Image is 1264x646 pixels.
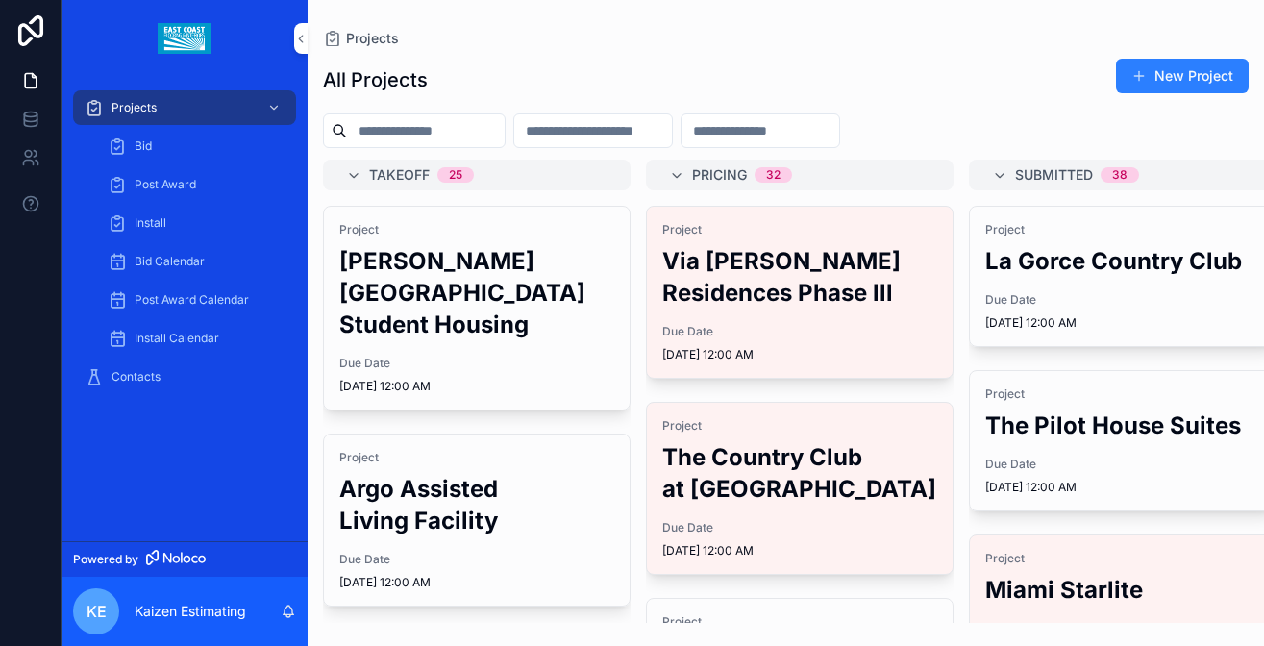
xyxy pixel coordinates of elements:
span: Post Award Calendar [135,292,249,308]
h1: All Projects [323,66,428,93]
span: Bid [135,138,152,154]
span: Project [662,614,937,630]
span: Due Date [985,621,1260,636]
a: Project[PERSON_NAME][GEOGRAPHIC_DATA] Student HousingDue Date[DATE] 12:00 AM [323,206,631,410]
span: Submitted [1015,165,1093,185]
a: Powered by [62,541,308,577]
span: Project [339,450,614,465]
span: Bid Calendar [135,254,205,269]
span: Project [662,222,937,237]
span: Due Date [985,292,1260,308]
span: Powered by [73,552,138,567]
span: [DATE] 12:00 AM [339,575,614,590]
a: Install [96,206,296,240]
h2: [PERSON_NAME][GEOGRAPHIC_DATA] Student Housing [339,245,614,340]
span: Project [339,222,614,237]
a: Projects [323,29,399,48]
span: Post Award [135,177,196,192]
span: Due Date [662,520,937,535]
a: ProjectVia [PERSON_NAME] Residences Phase lllDue Date[DATE] 12:00 AM [646,206,954,379]
span: Contacts [112,369,161,385]
span: KE [87,600,107,623]
div: 38 [1112,167,1128,183]
h2: Argo Assisted Living Facility [339,473,614,536]
span: Project [985,222,1260,237]
div: 32 [766,167,781,183]
span: [DATE] 12:00 AM [985,315,1260,331]
a: ProjectArgo Assisted Living FacilityDue Date[DATE] 12:00 AM [323,434,631,607]
span: [DATE] 12:00 AM [662,543,937,559]
span: Takeoff [369,165,430,185]
span: [DATE] 12:00 AM [339,379,614,394]
span: Projects [112,100,157,115]
h2: La Gorce Country Club [985,245,1260,277]
a: Bid [96,129,296,163]
button: New Project [1116,59,1249,93]
div: scrollable content [62,77,308,419]
div: 25 [449,167,462,183]
span: Project [985,386,1260,402]
h2: The Pilot House Suites [985,410,1260,441]
a: ProjectThe Country Club at [GEOGRAPHIC_DATA]Due Date[DATE] 12:00 AM [646,402,954,575]
span: Due Date [339,356,614,371]
span: Pricing [692,165,747,185]
a: Projects [73,90,296,125]
span: Install Calendar [135,331,219,346]
h2: The Country Club at [GEOGRAPHIC_DATA] [662,441,937,505]
a: Contacts [73,360,296,394]
span: Due Date [339,552,614,567]
span: Project [662,418,937,434]
a: Install Calendar [96,321,296,356]
img: App logo [158,23,211,54]
a: Post Award Calendar [96,283,296,317]
p: Kaizen Estimating [135,602,246,621]
h2: Via [PERSON_NAME] Residences Phase lll [662,245,937,309]
span: Install [135,215,166,231]
span: [DATE] 12:00 AM [985,480,1260,495]
h2: Miami Starlite [985,574,1260,606]
span: Projects [346,29,399,48]
span: Due Date [662,324,937,339]
a: Bid Calendar [96,244,296,279]
span: [DATE] 12:00 AM [662,347,937,362]
span: Due Date [985,457,1260,472]
span: Project [985,551,1260,566]
a: Post Award [96,167,296,202]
